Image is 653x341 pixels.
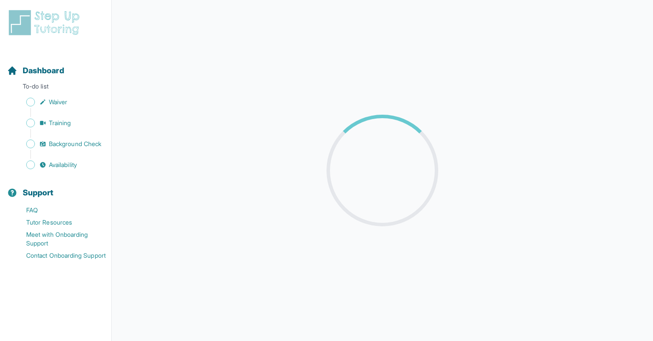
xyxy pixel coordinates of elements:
span: Dashboard [23,65,64,77]
a: Tutor Resources [7,216,111,228]
span: Availability [49,160,77,169]
a: Background Check [7,138,111,150]
span: Training [49,119,71,127]
a: Availability [7,159,111,171]
span: Support [23,187,54,199]
a: Waiver [7,96,111,108]
a: Training [7,117,111,129]
a: FAQ [7,204,111,216]
a: Meet with Onboarding Support [7,228,111,249]
button: Support [3,173,108,202]
img: logo [7,9,85,37]
span: Background Check [49,140,101,148]
p: To-do list [3,82,108,94]
button: Dashboard [3,51,108,80]
a: Contact Onboarding Support [7,249,111,262]
a: Dashboard [7,65,64,77]
span: Waiver [49,98,67,106]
